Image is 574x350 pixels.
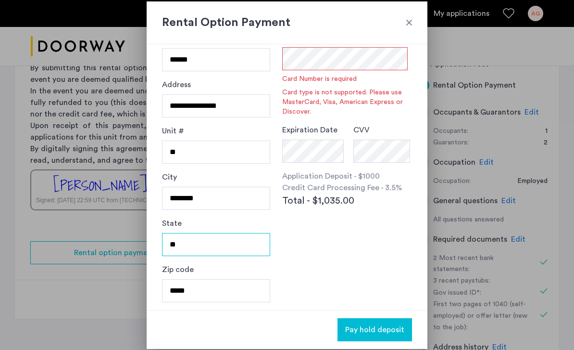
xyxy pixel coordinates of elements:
span: Card type is not supported. Please use MasterCard, Visa, American Express or Discover. [282,88,412,117]
label: State [162,218,182,229]
h2: Rental Option Payment [162,14,412,31]
label: Address [162,79,191,91]
span: Card Number is required [282,74,412,84]
span: Total - $1,035.00 [282,194,354,208]
span: Pay hold deposit [345,324,404,336]
label: Zip code [162,264,194,275]
label: City [162,171,177,183]
label: CVV [353,124,370,136]
p: Application Deposit - $1000 [282,170,412,182]
label: Unit # [162,125,184,137]
p: Credit Card Processing Fee - 3.5% [282,182,412,194]
label: Expiration Date [282,124,337,136]
button: button [337,318,412,341]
